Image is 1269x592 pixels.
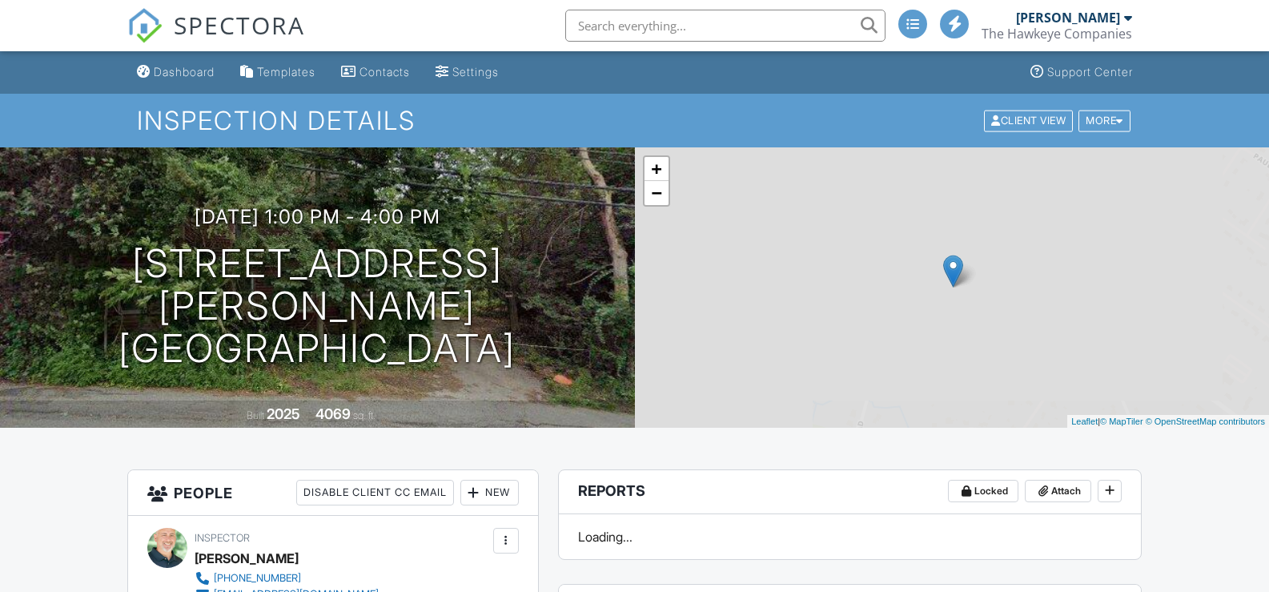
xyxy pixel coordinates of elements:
[1100,417,1143,426] a: © MapTiler
[359,65,410,79] div: Contacts
[353,409,375,421] span: sq. ft.
[128,470,538,516] h3: People
[195,532,250,544] span: Inspector
[335,58,416,87] a: Contacts
[195,570,379,586] a: [PHONE_NUMBER]
[174,8,305,42] span: SPECTORA
[131,58,221,87] a: Dashboard
[257,65,315,79] div: Templates
[315,405,351,422] div: 4069
[984,110,1073,131] div: Client View
[154,65,215,79] div: Dashboard
[127,8,163,43] img: The Best Home Inspection Software - Spectora
[195,546,299,570] div: [PERSON_NAME]
[214,572,301,585] div: [PHONE_NUMBER]
[1067,415,1269,429] div: |
[127,22,305,55] a: SPECTORA
[1016,10,1120,26] div: [PERSON_NAME]
[982,26,1132,42] div: The Hawkeye Companies
[645,181,669,205] a: Zoom out
[296,480,454,505] div: Disable Client CC Email
[247,409,264,421] span: Built
[1071,417,1098,426] a: Leaflet
[1024,58,1139,87] a: Support Center
[137,107,1131,135] h1: Inspection Details
[26,243,609,369] h1: [STREET_ADDRESS][PERSON_NAME] [GEOGRAPHIC_DATA]
[460,480,519,505] div: New
[1078,110,1130,131] div: More
[565,10,885,42] input: Search everything...
[452,65,499,79] div: Settings
[982,114,1077,126] a: Client View
[234,58,322,87] a: Templates
[1146,417,1265,426] a: © OpenStreetMap contributors
[195,206,440,228] h3: [DATE] 1:00 pm - 4:00 pm
[1047,65,1133,79] div: Support Center
[267,405,300,422] div: 2025
[429,58,505,87] a: Settings
[645,157,669,181] a: Zoom in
